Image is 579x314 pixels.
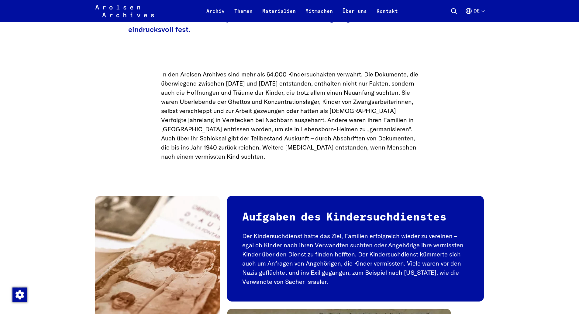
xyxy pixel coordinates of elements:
[257,7,301,22] a: Materialien
[372,7,403,22] a: Kontakt
[229,7,257,22] a: Themen
[12,287,27,302] div: Zustimmung ändern
[242,231,469,286] p: Der Kindersuchdienst hatte das Ziel, Familien erfolgreich wieder zu vereinen – egal ob Kinder nac...
[338,7,372,22] a: Über uns
[12,288,27,302] img: Zustimmung ändern
[301,7,338,22] a: Mitmachen
[202,4,403,18] nav: Primär
[202,7,229,22] a: Archiv
[161,70,418,161] p: In den Arolsen Archives sind mehr als 64.000 Kindersuchakten verwahrt. Die Dokumente, die überwie...
[242,212,446,223] strong: Aufgaben des Kindersuchdienstes
[465,7,484,22] button: Deutsch, Sprachauswahl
